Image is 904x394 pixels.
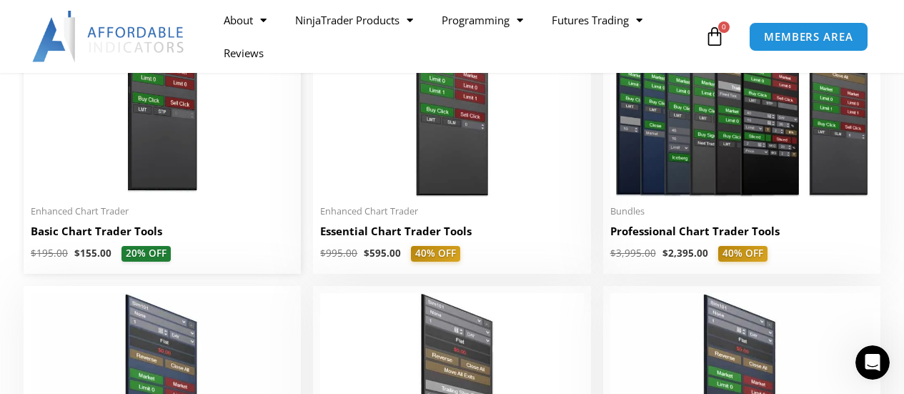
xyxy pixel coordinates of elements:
img: LogoAI | Affordable Indicators – NinjaTrader [32,11,186,62]
span: 0 [718,21,730,33]
span: $ [320,247,326,260]
a: Basic Chart Trader Tools [31,224,294,246]
a: Programming [427,4,537,36]
bdi: 2,395.00 [662,247,708,260]
a: 0 [683,16,746,57]
span: Enhanced Chart Trader [31,205,294,217]
span: Enhanced Chart Trader [320,205,583,217]
h2: Basic Chart Trader Tools [31,224,294,239]
span: Bundles [610,205,873,217]
a: Futures Trading [537,4,657,36]
h2: Professional Chart Trader Tools [610,224,873,239]
span: $ [364,247,369,260]
bdi: 195.00 [31,247,68,260]
bdi: 995.00 [320,247,357,260]
bdi: 155.00 [74,247,111,260]
span: 40% OFF [411,246,460,262]
h2: Essential Chart Trader Tools [320,224,583,239]
a: About [209,4,281,36]
iframe: Intercom live chat [855,345,890,380]
a: NinjaTrader Products [281,4,427,36]
bdi: 3,995.00 [610,247,656,260]
nav: Menu [209,4,701,69]
span: 40% OFF [718,246,768,262]
span: 20% OFF [121,246,171,262]
a: MEMBERS AREA [749,22,868,51]
span: $ [610,247,616,260]
a: Professional Chart Trader Tools [610,224,873,246]
span: MEMBERS AREA [764,31,853,42]
span: $ [662,247,668,260]
a: Essential Chart Trader Tools [320,224,583,246]
a: Reviews [209,36,278,69]
span: $ [31,247,36,260]
bdi: 595.00 [364,247,401,260]
span: $ [74,247,80,260]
